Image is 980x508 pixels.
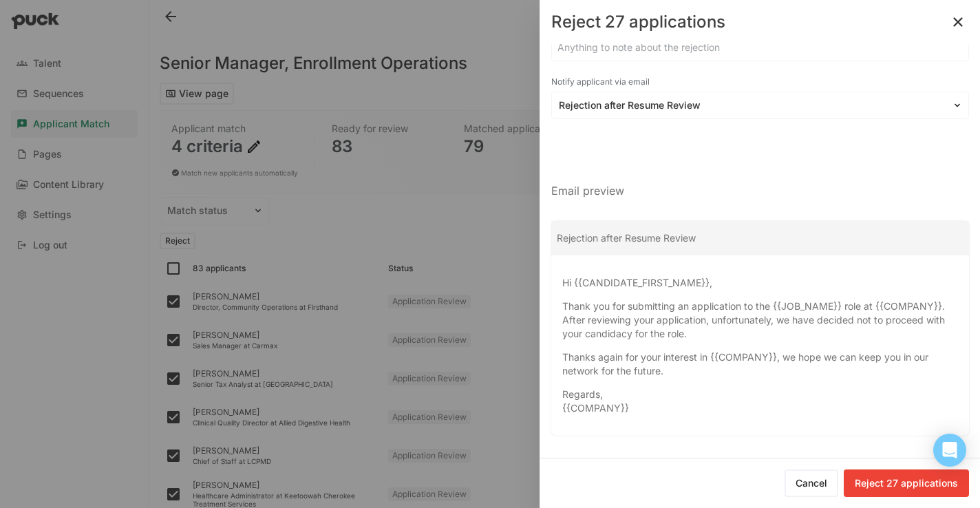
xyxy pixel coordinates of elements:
[552,33,968,61] input: Anything to note about the rejection
[933,434,966,467] div: Open Intercom Messenger
[562,276,958,290] p: Hi {{CANDIDATE_FIRST_NAME}},
[785,469,838,497] button: Cancel
[551,72,969,92] div: Notify applicant via email
[551,14,725,30] div: Reject 27 applications
[844,469,969,497] button: Reject 27 applications
[562,350,958,378] p: Thanks again for your interest in {{COMPANY}}, we hope we can keep you in our network for the fut...
[562,299,958,341] p: Thank you for submitting an application to the {{JOB_NAME}} role at {{COMPANY}}. After reviewing ...
[562,388,958,415] p: Regards, {{COMPANY}}
[551,221,969,255] div: Rejection after Resume Review
[551,171,969,210] div: Email preview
